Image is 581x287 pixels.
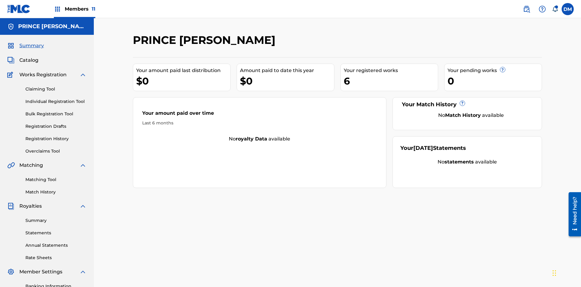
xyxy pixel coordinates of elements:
[7,42,44,49] a: SummarySummary
[562,3,574,15] div: User Menu
[520,3,533,15] a: Public Search
[7,57,38,64] a: CatalogCatalog
[79,268,87,275] img: expand
[448,74,542,88] div: 0
[133,33,278,47] h2: PRINCE [PERSON_NAME]
[7,42,15,49] img: Summary
[18,23,87,30] h5: PRINCE MCTESTERSON
[19,268,62,275] span: Member Settings
[460,101,465,106] span: ?
[7,268,15,275] img: Member Settings
[133,135,386,143] div: No available
[25,136,87,142] a: Registration History
[523,5,530,13] img: search
[400,144,466,152] div: Your Statements
[539,5,546,13] img: help
[7,23,15,30] img: Accounts
[19,42,44,49] span: Summary
[7,5,31,13] img: MLC Logo
[79,71,87,78] img: expand
[92,6,95,12] span: 11
[445,112,481,118] strong: Match History
[7,71,15,78] img: Works Registration
[236,136,267,142] strong: royalty data
[25,86,87,92] a: Claiming Tool
[564,190,581,239] iframe: Resource Center
[54,5,61,13] img: Top Rightsholders
[25,123,87,130] a: Registration Drafts
[500,67,505,72] span: ?
[136,67,230,74] div: Your amount paid last distribution
[240,67,334,74] div: Amount paid to date this year
[25,98,87,105] a: Individual Registration Tool
[408,112,534,119] div: No available
[79,162,87,169] img: expand
[551,258,581,287] iframe: Chat Widget
[142,120,377,126] div: Last 6 months
[25,242,87,249] a: Annual Statements
[25,148,87,154] a: Overclaims Tool
[25,255,87,261] a: Rate Sheets
[25,176,87,183] a: Matching Tool
[25,217,87,224] a: Summary
[536,3,548,15] div: Help
[19,162,43,169] span: Matching
[445,159,474,165] strong: statements
[136,74,230,88] div: $0
[7,162,15,169] img: Matching
[344,74,438,88] div: 6
[19,203,42,210] span: Royalties
[65,5,95,12] span: Members
[25,111,87,117] a: Bulk Registration Tool
[79,203,87,210] img: expand
[25,230,87,236] a: Statements
[552,6,558,12] div: Notifications
[553,264,556,282] div: Drag
[19,57,38,64] span: Catalog
[142,110,377,120] div: Your amount paid over time
[400,158,534,166] div: No available
[400,101,534,109] div: Your Match History
[448,67,542,74] div: Your pending works
[19,71,67,78] span: Works Registration
[7,57,15,64] img: Catalog
[413,145,433,151] span: [DATE]
[7,203,15,210] img: Royalties
[240,74,334,88] div: $0
[344,67,438,74] div: Your registered works
[25,189,87,195] a: Match History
